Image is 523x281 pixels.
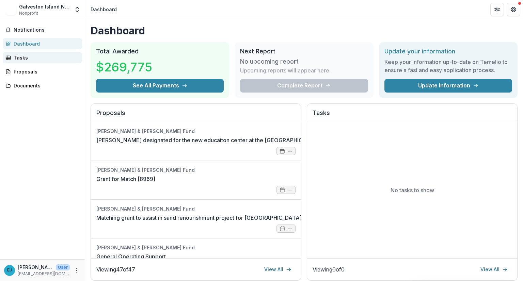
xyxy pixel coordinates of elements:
[96,58,152,76] h3: $269,775
[3,38,82,49] a: Dashboard
[3,66,82,77] a: Proposals
[96,214,302,222] a: Matching grant to assist in sand renourishment project for [GEOGRAPHIC_DATA]
[14,68,77,75] div: Proposals
[313,109,512,122] h2: Tasks
[91,6,117,13] div: Dashboard
[96,109,296,122] h2: Proposals
[73,3,82,16] button: Open entity switcher
[240,58,299,65] h3: No upcoming report
[240,48,368,55] h2: Next Report
[7,268,12,272] div: Eowyn Johnson
[3,80,82,91] a: Documents
[96,48,224,55] h2: Total Awarded
[18,271,70,277] p: [EMAIL_ADDRESS][DOMAIN_NAME]
[56,264,70,270] p: User
[18,264,53,271] p: [PERSON_NAME]
[5,4,16,15] img: Galveston Island Nature Tourism Council
[14,82,77,89] div: Documents
[91,24,518,37] h1: Dashboard
[490,3,504,16] button: Partners
[88,4,120,14] nav: breadcrumb
[96,252,166,261] a: General Operating Support
[19,10,38,16] span: Nonprofit
[96,136,323,144] a: [PERSON_NAME] designated for the new educaiton center at the [GEOGRAPHIC_DATA].
[240,66,331,75] p: Upcoming reports will appear here.
[3,24,82,35] button: Notifications
[313,265,345,274] p: Viewing 0 of 0
[19,3,70,10] div: Galveston Island Nature Tourism Council
[14,27,79,33] span: Notifications
[96,265,135,274] p: Viewing 47 of 47
[384,48,512,55] h2: Update your information
[96,175,155,183] a: Grant for Match [8969]
[391,186,434,194] p: No tasks to show
[476,264,512,275] a: View All
[384,58,512,74] h3: Keep your information up-to-date on Temelio to ensure a fast and easy application process.
[260,264,296,275] a: View All
[14,54,77,61] div: Tasks
[96,79,224,93] button: See All Payments
[507,3,520,16] button: Get Help
[14,40,77,47] div: Dashboard
[384,79,512,93] a: Update Information
[3,52,82,63] a: Tasks
[73,266,81,275] button: More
